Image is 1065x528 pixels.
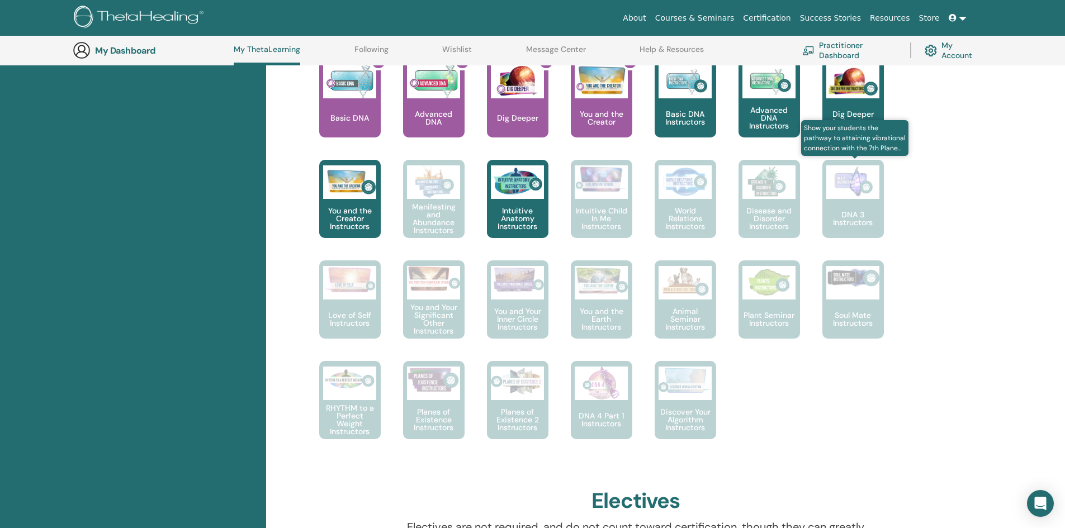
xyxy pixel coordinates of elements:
a: Advanced DNA Instructors Advanced DNA Instructors [739,59,800,160]
img: Basic DNA [323,65,376,98]
p: DNA 3 Instructors [822,211,884,226]
p: Disease and Disorder Instructors [739,207,800,230]
img: Dig Deeper [491,65,544,98]
a: You and the Creator Instructors You and the Creator Instructors [319,160,381,260]
img: You and the Earth Instructors [575,266,628,295]
a: You and Your Inner Circle Instructors You and Your Inner Circle Instructors [487,260,548,361]
a: About [618,8,650,28]
img: You and the Creator [575,65,628,96]
a: Basic DNA Basic DNA [319,59,381,160]
span: Show your students the pathway to attaining vibrational connection with the 7th Plane... [801,120,909,156]
a: Resources [865,8,915,28]
img: chalkboard-teacher.svg [802,46,815,55]
a: You and Your Significant Other Instructors You and Your Significant Other Instructors [403,260,465,361]
p: Basic DNA Instructors [655,110,716,126]
p: Soul Mate Instructors [822,311,884,327]
img: Advanced DNA Instructors [742,65,796,98]
a: Following [354,45,389,63]
a: DNA 4 Part 1 Instructors DNA 4 Part 1 Instructors [571,361,632,462]
img: Advanced DNA [407,65,460,98]
h2: Electives [591,488,680,514]
a: Discover Your Algorithm Instructors Discover Your Algorithm Instructors [655,361,716,462]
img: You and Your Significant Other Instructors [407,266,460,291]
a: Store [915,8,944,28]
a: You and the Creator You and the Creator [571,59,632,160]
img: Intuitive Anatomy Instructors [491,165,544,199]
p: Animal Seminar Instructors [655,307,716,331]
img: RHYTHM to a Perfect Weight Instructors [323,367,376,393]
a: Practitioner Dashboard [802,38,897,63]
img: Discover Your Algorithm Instructors [659,367,712,393]
a: Help & Resources [640,45,704,63]
p: World Relations Instructors [655,207,716,230]
img: You and the Creator Instructors [323,165,376,199]
div: Open Intercom Messenger [1027,490,1054,517]
p: You and Your Inner Circle Instructors [487,307,548,331]
img: logo.png [74,6,207,31]
img: Basic DNA Instructors [659,65,712,98]
img: Manifesting and Abundance Instructors [407,165,460,199]
p: Dig Deeper [493,114,543,122]
p: You and the Creator [571,110,632,126]
a: Advanced DNA Advanced DNA [403,59,465,160]
img: cog.svg [925,42,937,59]
p: You and the Earth Instructors [571,307,632,331]
a: Certification [739,8,795,28]
a: Intuitive Anatomy Instructors Intuitive Anatomy Instructors [487,160,548,260]
p: Advanced DNA [403,110,465,126]
img: Soul Mate Instructors [826,266,879,289]
a: World Relations Instructors World Relations Instructors [655,160,716,260]
a: Dig Deeper Dig Deeper [487,59,548,160]
p: You and Your Significant Other Instructors [403,303,465,335]
p: Intuitive Child In Me Instructors [571,207,632,230]
img: World Relations Instructors [659,165,712,199]
img: Planes of Existence 2 Instructors [491,367,544,396]
img: Plant Seminar Instructors [742,266,796,299]
a: Animal Seminar Instructors Animal Seminar Instructors [655,260,716,361]
p: Intuitive Anatomy Instructors [487,207,548,230]
p: Manifesting and Abundance Instructors [403,203,465,234]
a: Courses & Seminars [651,8,739,28]
p: Planes of Existence Instructors [403,408,465,431]
img: generic-user-icon.jpg [73,41,91,59]
p: Dig Deeper Instructors [822,110,884,126]
img: Intuitive Child In Me Instructors [575,165,628,193]
a: You and the Earth Instructors You and the Earth Instructors [571,260,632,361]
img: Dig Deeper Instructors [826,65,879,98]
p: Discover Your Algorithm Instructors [655,408,716,431]
a: My ThetaLearning [234,45,300,65]
img: Disease and Disorder Instructors [742,165,796,199]
p: Plant Seminar Instructors [739,311,800,327]
a: Basic DNA Instructors Basic DNA Instructors [655,59,716,160]
p: Love of Self Instructors [319,311,381,327]
a: Wishlist [442,45,472,63]
img: Planes of Existence Instructors [407,367,460,394]
a: Dig Deeper Instructors Dig Deeper Instructors [822,59,884,160]
a: Planes of Existence 2 Instructors Planes of Existence 2 Instructors [487,361,548,462]
p: Advanced DNA Instructors [739,106,800,130]
img: DNA 4 Part 1 Instructors [575,367,628,400]
a: My Account [925,38,981,63]
p: Planes of Existence 2 Instructors [487,408,548,431]
a: Success Stories [796,8,865,28]
img: Love of Self Instructors [323,266,376,293]
a: Planes of Existence Instructors Planes of Existence Instructors [403,361,465,462]
a: RHYTHM to a Perfect Weight Instructors RHYTHM to a Perfect Weight Instructors [319,361,381,462]
a: Plant Seminar Instructors Plant Seminar Instructors [739,260,800,361]
img: You and Your Inner Circle Instructors [491,266,544,293]
a: Message Center [526,45,586,63]
h3: My Dashboard [95,45,207,56]
a: Manifesting and Abundance Instructors Manifesting and Abundance Instructors [403,160,465,260]
a: Show your students the pathway to attaining vibrational connection with the 7th Plane... DNA 3 In... [822,160,884,260]
p: DNA 4 Part 1 Instructors [571,412,632,427]
p: RHYTHM to a Perfect Weight Instructors [319,404,381,435]
a: Soul Mate Instructors Soul Mate Instructors [822,260,884,361]
a: Intuitive Child In Me Instructors Intuitive Child In Me Instructors [571,160,632,260]
a: Disease and Disorder Instructors Disease and Disorder Instructors [739,160,800,260]
img: DNA 3 Instructors [826,165,879,199]
a: Love of Self Instructors Love of Self Instructors [319,260,381,361]
img: Animal Seminar Instructors [659,266,712,299]
p: You and the Creator Instructors [319,207,381,230]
